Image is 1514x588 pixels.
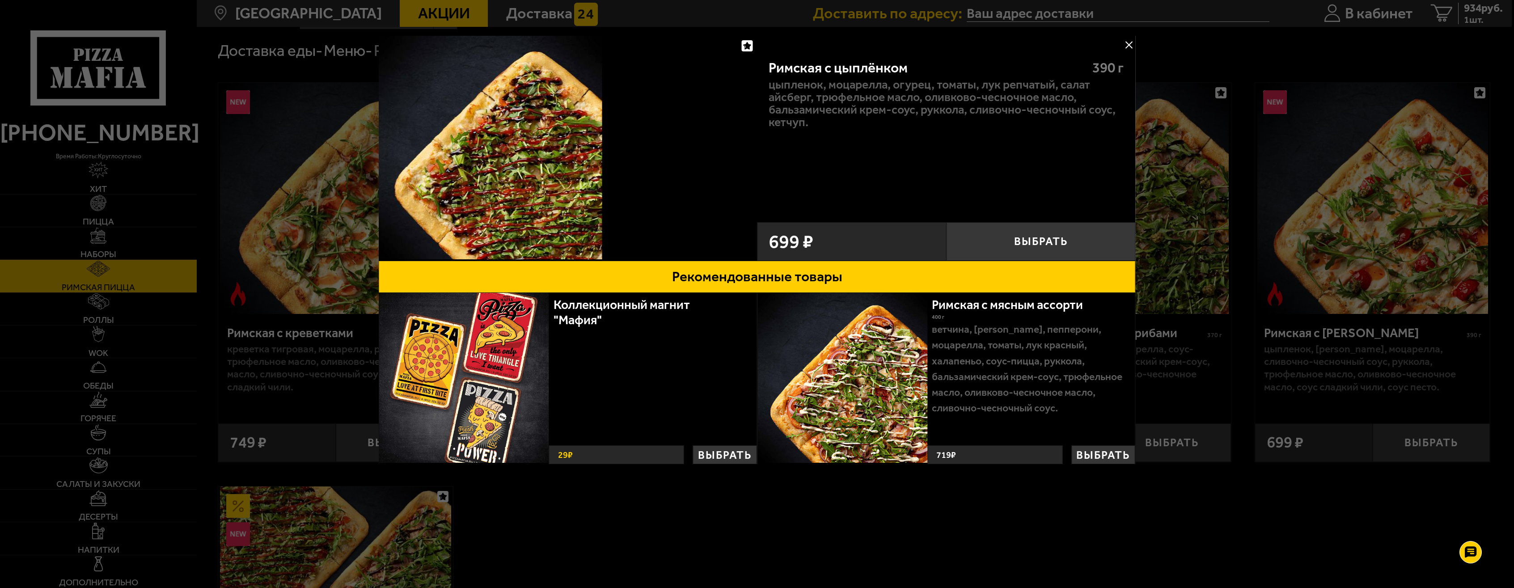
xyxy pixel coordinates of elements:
[769,78,1124,129] p: цыпленок, моцарелла, огурец, томаты, лук репчатый, салат айсберг, трюфельное масло, оливково-чесн...
[934,446,958,464] strong: 719 ₽
[1092,59,1124,76] span: 390 г
[1071,445,1135,464] button: Выбрать
[693,445,757,464] button: Выбрать
[379,261,1136,293] button: Рекомендованные товары
[932,314,944,320] span: 400 г
[932,321,1128,416] p: ветчина, [PERSON_NAME], пепперони, моцарелла, томаты, лук красный, халапеньо, соус-пицца, руккола...
[769,232,813,251] span: 699 ₽
[556,446,575,464] strong: 29 ₽
[554,297,690,327] a: Коллекционный магнит "Мафия"
[379,36,757,261] a: Римская с цыплёнком
[769,59,1080,76] div: Римская с цыплёнком
[946,222,1135,261] button: Выбрать
[932,297,1099,312] a: Римская с мясным ассорти
[379,36,602,259] img: Римская с цыплёнком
